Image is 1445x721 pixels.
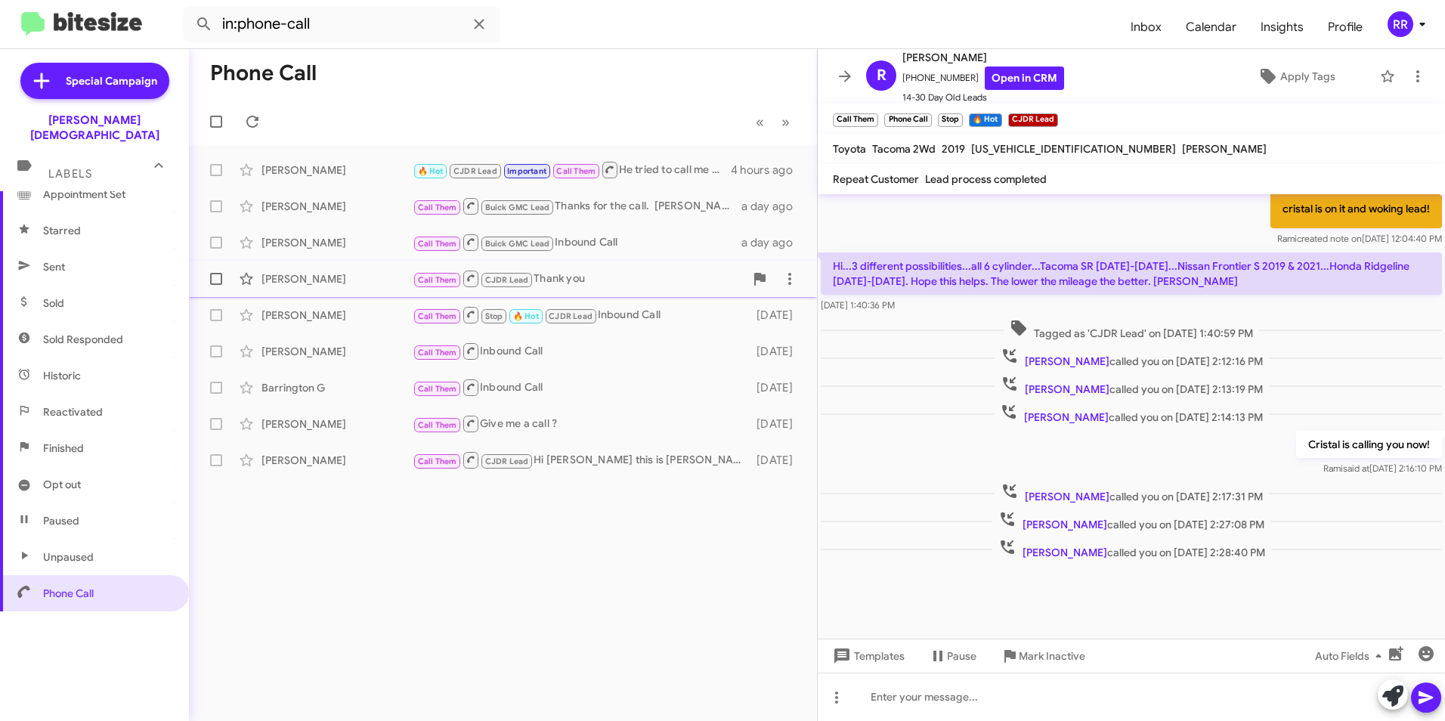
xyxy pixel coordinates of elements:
div: RR [1388,11,1413,37]
button: Previous [747,107,773,138]
span: 🔥 Hot [513,311,539,321]
span: [PERSON_NAME] [1023,546,1107,559]
span: said at [1343,463,1369,474]
span: [PERSON_NAME] [1182,142,1267,156]
button: Auto Fields [1303,642,1400,670]
a: Special Campaign [20,63,169,99]
span: Calendar [1174,5,1249,49]
span: [PERSON_NAME] [1025,382,1109,396]
span: CJDR Lead [485,456,529,466]
span: [US_VEHICLE_IDENTIFICATION_NUMBER] [971,142,1176,156]
div: [DATE] [750,344,805,359]
span: CJDR Lead [485,275,529,285]
p: Hi...3 different possibilities...all 6 cylinder...Tacoma SR [DATE]-[DATE]...Nissan Frontier S 201... [821,252,1442,295]
div: Inbound Call [413,342,750,360]
span: 🔥 Hot [418,166,444,176]
button: Mark Inactive [989,642,1097,670]
div: [DATE] [750,380,805,395]
div: [PERSON_NAME] [261,344,413,359]
div: [DATE] [750,416,805,432]
small: Stop [938,113,963,127]
small: Call Them [833,113,878,127]
p: Cristal is calling you now! [1296,431,1442,458]
a: Open in CRM [985,67,1064,90]
a: Profile [1316,5,1375,49]
span: Labels [48,167,92,181]
h1: Phone Call [210,61,317,85]
span: Lead process completed [925,172,1047,186]
div: [PERSON_NAME] [261,162,413,178]
span: Appointment Set [43,187,125,202]
div: Inbound Call [413,378,750,397]
span: called you on [DATE] 2:28:40 PM [992,538,1271,560]
span: called you on [DATE] 2:13:19 PM [995,375,1269,397]
span: Toyota [833,142,866,156]
a: Insights [1249,5,1316,49]
p: cristal is on it and woking lead! [1270,189,1442,228]
span: Sold [43,296,64,311]
span: » [781,113,790,132]
small: Phone Call [884,113,931,127]
span: Tacoma 2Wd [872,142,936,156]
div: 4 hours ago [731,162,805,178]
span: Paused [43,513,79,528]
span: Repeat Customer [833,172,919,186]
div: Inbound Call [413,305,750,324]
span: called you on [DATE] 2:14:13 PM [994,403,1269,425]
span: Apply Tags [1280,63,1335,90]
div: [PERSON_NAME] [261,235,413,250]
button: Pause [917,642,989,670]
span: Call Them [418,203,457,212]
span: called you on [DATE] 2:27:08 PM [992,510,1270,532]
div: Thank you [413,269,744,288]
span: Call Them [418,311,457,321]
span: « [756,113,764,132]
span: Rami [DATE] 12:04:40 PM [1277,233,1442,244]
div: a day ago [741,199,805,214]
div: [DATE] [750,453,805,468]
span: Starred [43,223,81,238]
div: Hi [PERSON_NAME] this is [PERSON_NAME] at [PERSON_NAME][GEOGRAPHIC_DATA]. Just wanted to follow u... [413,450,750,469]
span: Call Them [418,420,457,430]
input: Search [183,6,500,42]
span: called you on [DATE] 2:12:16 PM [995,347,1269,369]
span: Unpaused [43,549,94,565]
button: RR [1375,11,1428,37]
span: Special Campaign [66,73,157,88]
nav: Page navigation example [747,107,799,138]
span: [PERSON_NAME] [1024,410,1109,424]
a: Inbox [1119,5,1174,49]
span: Pause [947,642,976,670]
div: [PERSON_NAME] [261,416,413,432]
span: Historic [43,368,81,383]
small: 🔥 Hot [969,113,1001,127]
span: Buick GMC Lead [485,203,550,212]
div: Give me a call ? [413,414,750,433]
span: [PERSON_NAME] [1025,490,1109,503]
span: Call Them [418,456,457,466]
span: Phone Call [43,586,94,601]
span: Buick GMC Lead [485,239,550,249]
span: Auto Fields [1315,642,1388,670]
span: R [877,63,886,88]
span: Stop [485,311,503,321]
span: Finished [43,441,84,456]
div: Inbound Call [413,233,741,252]
span: Call Them [418,239,457,249]
span: Sold Responded [43,332,123,347]
span: [PHONE_NUMBER] [902,67,1064,90]
div: He tried to call me about a grey rebel that wasn't on the radar at all [413,160,731,179]
span: Important [507,166,546,176]
button: Next [772,107,799,138]
div: [PERSON_NAME] [261,308,413,323]
span: Templates [830,642,905,670]
span: [PERSON_NAME] [1023,518,1107,531]
span: Sent [43,259,65,274]
div: [PERSON_NAME] [261,271,413,286]
span: Call Them [556,166,596,176]
div: a day ago [741,235,805,250]
small: CJDR Lead [1008,113,1058,127]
